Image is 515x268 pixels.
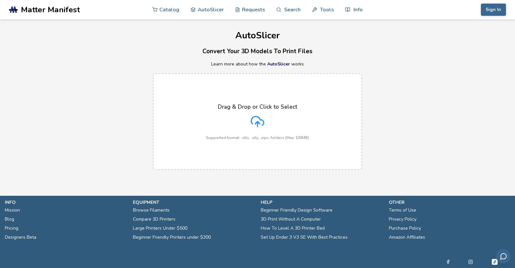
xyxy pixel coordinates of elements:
a: How To Level A 3D Printer Bed [261,224,325,233]
a: Facebook [446,258,450,266]
a: Pricing [5,224,18,233]
a: Blog [5,215,14,224]
p: info [5,199,126,206]
a: Tiktok [491,258,499,266]
p: equipment [133,199,255,206]
p: other [389,199,510,206]
a: Large Printers Under $500 [133,224,187,233]
a: AutoSlicer [267,61,290,67]
a: Instagram [468,258,473,266]
button: Sign In [481,4,506,16]
p: Drag & Drop or Click to Select [218,104,297,110]
a: Purchase Policy [389,224,421,233]
a: Mission [5,206,20,215]
a: Amazon Affiliates [389,233,425,242]
a: 3D Print Without A Computer [261,215,321,224]
a: Set Up Ender 3 V3 SE With Best Practices [261,233,348,242]
span: Matter Manifest [21,5,80,14]
a: Terms of Use [389,206,416,215]
a: Privacy Policy [389,215,417,224]
a: Designers Beta [5,233,36,242]
a: Compare 3D Printers [133,215,175,224]
p: Supported format: .stls, .obj, .zips, folders (Max 100MB) [206,135,309,140]
button: Send feedback via email [496,249,510,263]
a: Beginner Friendly Design Software [261,206,332,215]
a: Beginner Friendly Printers under $300 [133,233,211,242]
a: Browse Filaments [133,206,170,215]
p: help [261,199,382,206]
